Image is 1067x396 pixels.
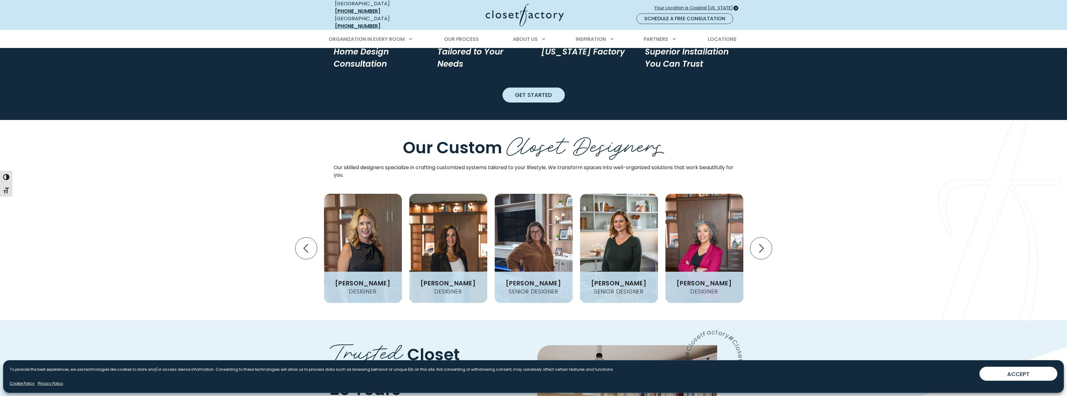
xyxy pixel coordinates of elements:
h4: Senior Designer [592,289,646,294]
a: Your Location is Coastal [US_STATE] [654,2,738,13]
h3: [PERSON_NAME] [332,280,393,286]
span: Closet [407,343,460,366]
button: Next slide [748,235,774,262]
h4: Designer [346,289,379,294]
span: Our Custom [403,136,502,159]
a: Cookie Policy [10,381,35,386]
span: Inspiration [576,36,606,43]
h4: Senior Designer [506,289,561,294]
span: Your Location is Coastal [US_STATE] [654,5,738,11]
p: Our skilled designers specialize in crafting customized systems tailored to your lifestyle. We tr... [334,164,734,179]
span: Locations [708,36,736,43]
h3: [PERSON_NAME] [503,280,564,286]
h3: [PERSON_NAME] [674,280,734,286]
button: Previous slide [293,235,320,262]
span: About Us [513,36,538,43]
h3: [PERSON_NAME] [418,280,478,286]
img: Closet Factory South Carolina Frances Morrison [409,194,487,303]
img: Closet Factory South Carolina Carolyn Houk [495,194,573,303]
a: Schedule a Free Consultation [636,13,733,24]
h4: Designer [432,289,464,294]
img: Closet Factory South Carolina Ann Pittman [324,194,402,303]
p: To provide the best experiences, we use technologies like cookies to store and/or access device i... [10,367,614,372]
span: Closet Designers [507,126,664,161]
span: Our Process [444,36,479,43]
span: Partners [644,36,668,43]
nav: Primary Menu [324,31,743,48]
a: [PHONE_NUMBER] [335,22,380,30]
img: Closet Factory South Carolina Danielle Trimnal [580,194,658,303]
h4: Designer [688,289,720,294]
div: [GEOGRAPHIC_DATA] [335,15,425,30]
h3: [PERSON_NAME] [588,280,649,286]
a: [PHONE_NUMBER] [335,7,380,15]
a: Privacy Policy [38,381,63,386]
img: Closet Factory Logo [486,4,564,26]
a: Get Started [503,88,565,103]
img: Closet Factory South Carolina Dawn Costello [665,194,743,303]
span: Trusted [330,333,403,368]
span: Organization in Every Room [329,36,405,43]
button: ACCEPT [979,367,1057,381]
